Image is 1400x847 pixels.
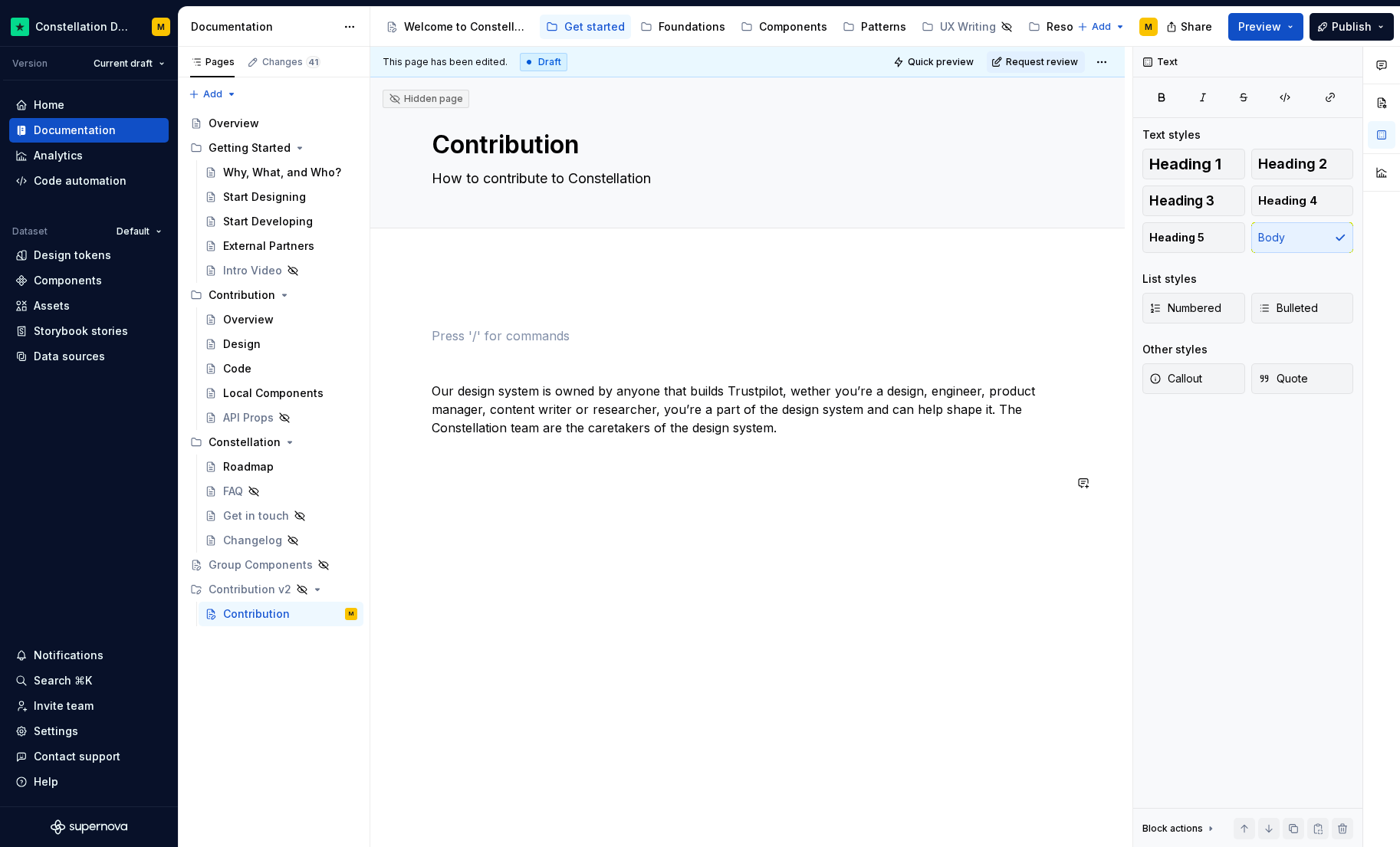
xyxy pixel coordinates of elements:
div: Pages [190,56,235,68]
div: Components [34,273,102,288]
div: Block actions [1142,818,1217,839]
div: FAQ [223,484,243,499]
div: Design [223,337,261,352]
div: Changes [262,56,320,68]
button: Notifications [9,643,169,668]
div: Text styles [1142,127,1201,143]
button: Callout [1142,363,1245,394]
a: UX Writing [915,15,1019,39]
a: Data sources [9,344,169,369]
span: Quick preview [908,56,974,68]
div: Resources [1047,19,1103,34]
p: Our design system is owned by anyone that builds Trustpilot, wether you’re a design, engineer, pr... [432,382,1063,437]
span: Callout [1149,371,1202,386]
button: Help [9,770,169,794]
button: Heading 4 [1251,185,1354,216]
div: Start Designing [223,189,306,205]
span: Heading 3 [1149,193,1214,208]
svg: Supernova Logo [51,819,127,835]
div: Get started [564,19,625,34]
div: Contact support [34,749,120,764]
span: Add [203,88,222,100]
div: Constellation Design System [35,19,133,34]
button: Current draft [87,53,172,74]
span: 41 [306,56,320,68]
div: Components [759,19,827,34]
div: Documentation [191,19,336,34]
a: Components [9,268,169,293]
div: External Partners [223,238,314,254]
a: Foundations [634,15,731,39]
a: Settings [9,719,169,744]
img: d602db7a-5e75-4dfe-a0a4-4b8163c7bad2.png [11,18,29,36]
a: Invite team [9,694,169,718]
textarea: Contribution [429,126,1060,163]
button: Heading 1 [1142,149,1245,179]
div: Notifications [34,648,104,663]
div: M [349,606,353,622]
span: Heading 2 [1258,156,1327,172]
div: Getting Started [184,136,363,160]
span: Numbered [1149,300,1221,316]
div: API Props [223,410,274,425]
button: Quote [1251,363,1354,394]
span: Request review [1006,56,1078,68]
span: Publish [1332,19,1372,34]
a: ContributionM [199,602,363,626]
a: Code automation [9,169,169,193]
div: Page tree [380,11,1070,42]
div: Constellation [184,430,363,455]
button: Search ⌘K [9,668,169,693]
span: Heading 1 [1149,156,1221,172]
div: Overview [223,312,274,327]
div: Other styles [1142,342,1208,357]
a: API Props [199,405,363,430]
span: Add [1092,21,1111,33]
a: External Partners [199,234,363,258]
div: Group Components [209,557,313,573]
span: This page has been edited. [383,56,508,68]
a: Documentation [9,118,169,143]
div: Welcome to Constellation [404,19,531,34]
div: Storybook stories [34,323,128,339]
div: Changelog [223,533,282,548]
button: Contact support [9,744,169,769]
span: Share [1181,19,1212,34]
div: Help [34,774,58,790]
a: Resources [1022,15,1109,39]
div: Roadmap [223,459,274,474]
button: Quick preview [889,51,981,73]
a: Overview [199,307,363,332]
textarea: How to contribute to Constellation [429,166,1060,191]
div: Patterns [861,19,906,34]
a: Overview [184,111,363,136]
div: M [157,21,165,33]
div: Getting Started [209,140,291,156]
button: Request review [987,51,1085,73]
div: Overview [209,116,259,131]
span: Quote [1258,371,1308,386]
div: Hidden page [389,93,463,105]
button: Add [1073,16,1130,38]
a: Why, What, and Who? [199,160,363,185]
div: UX Writing [940,19,996,34]
div: Constellation [209,435,281,450]
button: Numbered [1142,293,1245,323]
span: Bulleted [1258,300,1318,316]
div: Invite team [34,698,94,714]
button: Heading 3 [1142,185,1245,216]
a: Home [9,93,169,117]
div: Contribution [184,283,363,307]
div: Contribution [223,606,290,622]
button: Heading 2 [1251,149,1354,179]
a: FAQ [199,479,363,504]
div: Home [34,97,64,113]
div: Block actions [1142,822,1203,835]
div: Contribution v2 [184,577,363,602]
a: Group Components [184,553,363,577]
span: Default [117,225,150,238]
a: Patterns [836,15,912,39]
div: Page tree [184,111,363,626]
a: Welcome to Constellation [380,15,537,39]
